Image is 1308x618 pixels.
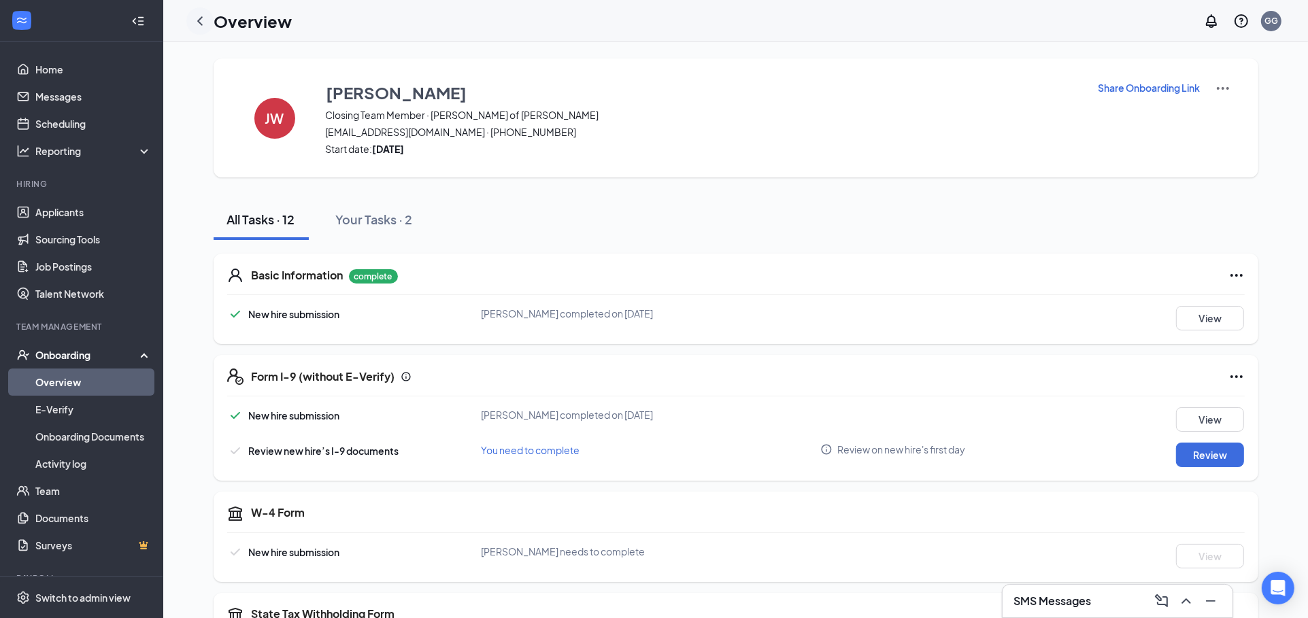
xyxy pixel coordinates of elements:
[241,80,309,156] button: JW
[35,253,152,280] a: Job Postings
[1228,368,1245,385] svg: Ellipses
[15,14,29,27] svg: WorkstreamLogo
[35,591,131,604] div: Switch to admin view
[227,368,244,385] svg: FormI9EVerifyIcon
[35,504,152,532] a: Documents
[373,143,405,155] strong: [DATE]
[192,13,208,29] svg: ChevronLeft
[227,443,244,459] svg: Checkmark
[252,505,305,520] h5: W-4 Form
[326,142,1081,156] span: Start date:
[35,56,152,83] a: Home
[1178,593,1194,609] svg: ChevronUp
[227,544,244,560] svg: Checkmark
[326,125,1081,139] span: [EMAIL_ADDRESS][DOMAIN_NAME] · [PHONE_NUMBER]
[837,443,965,456] span: Review on new hire's first day
[1264,15,1278,27] div: GG
[265,114,284,123] h4: JW
[1013,594,1091,608] h3: SMS Messages
[252,369,395,384] h5: Form I-9 (without E-Verify)
[1099,81,1201,95] p: Share Onboarding Link
[16,144,30,158] svg: Analysis
[1215,80,1231,97] img: More Actions
[16,348,30,362] svg: UserCheck
[1098,80,1201,95] button: Share Onboarding Link
[1233,13,1250,29] svg: QuestionInfo
[1176,306,1244,330] button: View
[35,532,152,559] a: SurveysCrown
[1175,590,1197,612] button: ChevronUp
[1176,544,1244,568] button: View
[16,178,149,190] div: Hiring
[35,110,152,137] a: Scheduling
[1200,590,1222,612] button: Minimize
[1151,590,1173,612] button: ComposeMessage
[249,308,340,320] span: New hire submission
[227,407,244,424] svg: Checkmark
[16,572,149,584] div: Payroll
[35,423,152,450] a: Onboarding Documents
[249,445,399,457] span: Review new hire’s I-9 documents
[401,371,412,382] svg: Info
[227,211,295,228] div: All Tasks · 12
[1176,407,1244,432] button: View
[249,409,340,422] span: New hire submission
[35,348,140,362] div: Onboarding
[326,108,1081,122] span: Closing Team Member · [PERSON_NAME] of [PERSON_NAME]
[35,144,152,158] div: Reporting
[227,306,244,322] svg: Checkmark
[482,545,645,557] span: [PERSON_NAME] needs to complete
[1228,267,1245,284] svg: Ellipses
[16,591,30,604] svg: Settings
[35,199,152,226] a: Applicants
[214,10,292,33] h1: Overview
[16,321,149,332] div: Team Management
[349,269,398,284] p: complete
[35,396,152,423] a: E-Verify
[1203,13,1220,29] svg: Notifications
[35,450,152,477] a: Activity log
[1203,593,1219,609] svg: Minimize
[35,368,152,396] a: Overview
[336,211,413,228] div: Your Tasks · 2
[35,477,152,504] a: Team
[35,83,152,110] a: Messages
[820,443,833,456] svg: Info
[326,81,467,104] h3: [PERSON_NAME]
[1176,443,1244,467] button: Review
[252,268,343,283] h5: Basic Information
[482,444,580,456] span: You need to complete
[482,409,654,421] span: [PERSON_NAME] completed on [DATE]
[131,14,145,28] svg: Collapse
[35,280,152,307] a: Talent Network
[1154,593,1170,609] svg: ComposeMessage
[1262,572,1294,604] div: Open Intercom Messenger
[249,546,340,558] span: New hire submission
[227,505,244,521] svg: TaxGovernmentIcon
[326,80,1081,105] button: [PERSON_NAME]
[227,267,244,284] svg: User
[482,307,654,320] span: [PERSON_NAME] completed on [DATE]
[35,226,152,253] a: Sourcing Tools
